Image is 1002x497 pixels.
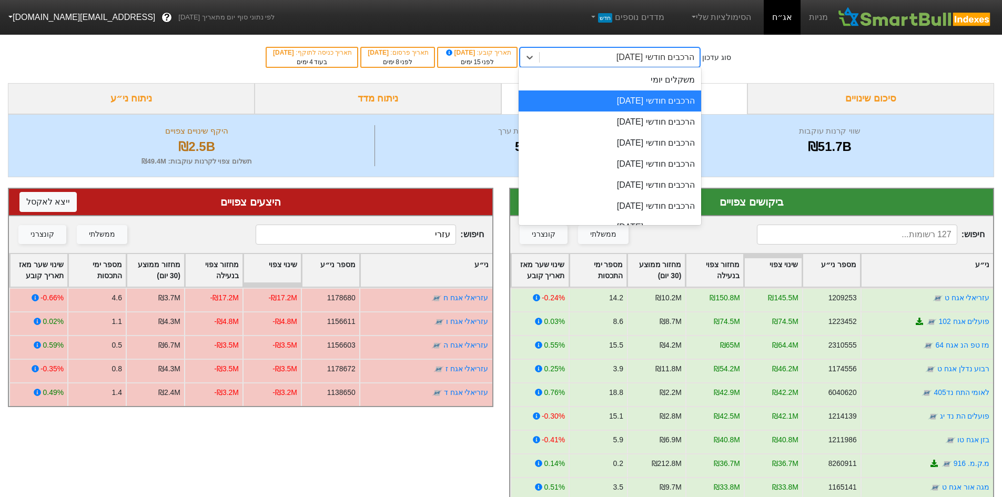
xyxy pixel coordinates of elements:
div: -0.41% [541,434,564,445]
img: tase link [945,435,955,445]
div: Toggle SortBy [68,254,126,287]
div: -₪17.2M [210,292,239,303]
div: 1178680 [327,292,356,303]
a: עזריאלי אגח ה [443,341,489,349]
div: מספר ניירות ערך [378,125,673,137]
img: tase link [431,340,442,351]
div: הרכבים חודשי [DATE] [519,90,701,111]
div: 1.1 [112,316,122,327]
div: הרכבים חודשי [DATE] [616,51,694,64]
div: 15.1 [609,411,623,422]
div: 1156603 [327,340,356,351]
img: tase link [922,388,932,398]
div: ₪4.3M [158,316,180,327]
img: tase link [929,482,940,493]
button: קונצרני [520,225,568,244]
div: בעוד ימים [272,57,352,67]
div: תאריך כניסה לתוקף : [272,48,352,57]
div: -₪4.8M [214,316,239,327]
input: 448 רשומות... [256,225,456,245]
div: 1211986 [828,434,856,445]
div: ₪10.2M [655,292,682,303]
a: עזריאלי אגח ז [446,364,489,373]
img: tase link [926,317,937,327]
div: תאריך קובע : [443,48,511,57]
div: 1156611 [327,316,356,327]
span: חיפוש : [757,225,985,245]
div: 0.2 [613,458,623,469]
div: 1223452 [828,316,856,327]
a: מדדים נוספיםחדש [585,7,669,28]
div: 0.25% [544,363,564,374]
img: tase link [923,340,934,351]
div: ₪212.8M [651,458,681,469]
div: תאריך פרסום : [367,48,429,57]
a: רבוע נדלן אגח ט [937,364,989,373]
div: ₪2.2M [659,387,681,398]
img: tase link [434,317,444,327]
div: סיכום שינויים [747,83,994,114]
div: 18.8 [609,387,623,398]
a: בזן אגח טו [957,435,989,444]
a: מ.ק.מ. 916 [953,459,989,468]
div: 1214139 [828,411,856,422]
div: 1165141 [828,482,856,493]
div: ₪65M [720,340,740,351]
div: Toggle SortBy [686,254,743,287]
span: לפי נתוני סוף יום מתאריך [DATE] [178,12,275,23]
button: ייצא לאקסל [19,192,77,212]
div: ₪145.5M [768,292,798,303]
div: Toggle SortBy [185,254,242,287]
div: -₪3.5M [272,340,297,351]
div: ניתוח מדד [255,83,501,114]
div: ₪6.7M [158,340,180,351]
div: ₪8.7M [659,316,681,327]
img: tase link [941,459,952,469]
div: הרכבים חודשי [DATE] [519,175,701,196]
img: tase link [432,388,442,398]
div: 1174556 [828,363,856,374]
div: 3.9 [613,363,623,374]
button: קונצרני [18,225,66,244]
div: ₪3.7M [158,292,180,303]
a: עזריאלי אגח ט [944,293,989,302]
div: ביקושים צפויים [521,194,983,210]
div: הרכבים חודשי [DATE] [519,111,701,133]
span: [DATE] [273,49,296,56]
div: 0.5 [112,340,122,351]
span: [DATE] [368,49,390,56]
div: -₪17.2M [269,292,297,303]
a: עזריאלי אגח ח [443,293,489,302]
div: ₪51.7B [679,137,980,156]
div: 1.4 [112,387,122,398]
a: מז טפ הנ אגח 64 [935,341,989,349]
div: -0.24% [541,292,564,303]
div: ₪9.7M [659,482,681,493]
div: ₪54.2M [714,363,740,374]
span: 8 [396,58,399,66]
div: -0.30% [541,411,564,422]
a: פועלים אגח 102 [938,317,989,326]
button: ממשלתי [578,225,629,244]
div: Toggle SortBy [360,254,492,287]
a: עזריאלי אגח ו [446,317,489,326]
div: קונצרני [532,229,555,240]
div: ₪36.7M [714,458,740,469]
div: 5.9 [613,434,623,445]
div: ₪33.8M [714,482,740,493]
div: 0.51% [544,482,564,493]
div: ממשלתי [590,229,616,240]
div: ₪33.8M [772,482,798,493]
div: ₪2.4M [158,387,180,398]
div: ₪42.9M [714,387,740,398]
div: הרכבים חודשי [DATE] [519,196,701,217]
span: חדש [598,13,612,23]
div: שווי קרנות עוקבות [679,125,980,137]
div: Toggle SortBy [244,254,301,287]
div: 0.59% [43,340,64,351]
div: 1209253 [828,292,856,303]
div: 14.2 [609,292,623,303]
div: Toggle SortBy [511,254,569,287]
div: 15.5 [609,340,623,351]
img: tase link [925,364,935,374]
